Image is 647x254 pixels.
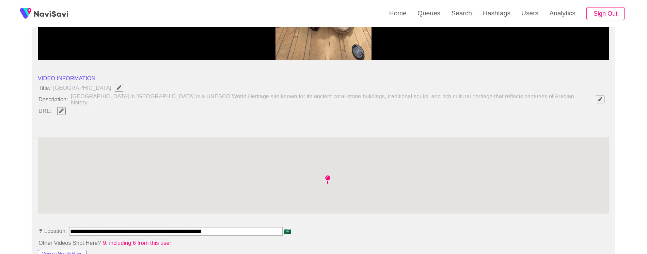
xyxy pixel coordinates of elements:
[38,85,51,91] span: Title:
[115,84,123,92] button: Edit Field
[116,85,122,90] span: Edit Field
[283,229,292,234] span: 🇸🇦
[102,240,172,246] span: 9, including 6 from this user
[59,108,64,113] span: Edit Field
[17,5,34,22] img: fireSpot
[57,107,66,115] button: Edit Field
[596,96,604,103] button: Edit Field
[38,240,101,246] span: Other Videos Shot Here?
[597,97,603,101] span: Edit Field
[38,74,609,83] li: VIDEO INFORMATION
[38,108,52,114] span: URL:
[52,83,127,92] span: [GEOGRAPHIC_DATA]
[586,7,625,20] button: Sign Out
[38,228,68,234] span: Location:
[70,93,609,106] span: [GEOGRAPHIC_DATA] in [GEOGRAPHIC_DATA] is a UNESCO World Heritage site known for its ancient cora...
[34,10,68,17] img: fireSpot
[38,96,69,103] span: Description:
